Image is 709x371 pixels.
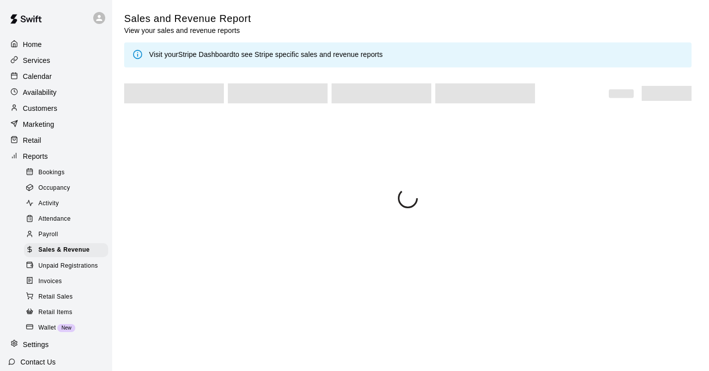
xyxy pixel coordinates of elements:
[24,243,112,258] a: Sales & Revenue
[24,306,108,320] div: Retail Items
[38,214,71,224] span: Attendance
[24,258,112,274] a: Unpaid Registrations
[124,12,251,25] h5: Sales and Revenue Report
[24,259,108,273] div: Unpaid Registrations
[24,166,108,180] div: Bookings
[24,181,108,195] div: Occupancy
[8,85,104,100] a: Availability
[24,212,108,226] div: Attendance
[24,290,108,304] div: Retail Sales
[23,103,57,113] p: Customers
[8,53,104,68] a: Services
[149,49,383,60] div: Visit your to see Stripe specific sales and revenue reports
[24,305,112,320] a: Retail Items
[8,69,104,84] a: Calendar
[8,133,104,148] a: Retail
[24,227,112,243] a: Payroll
[24,275,108,289] div: Invoices
[23,151,48,161] p: Reports
[38,261,98,271] span: Unpaid Registrations
[38,308,72,318] span: Retail Items
[24,320,112,336] a: WalletNew
[38,168,65,178] span: Bookings
[23,87,57,97] p: Availability
[8,149,104,164] a: Reports
[24,196,112,212] a: Activity
[23,135,41,145] p: Retail
[8,337,104,352] a: Settings
[57,325,75,331] span: New
[24,228,108,242] div: Payroll
[23,340,49,350] p: Settings
[38,277,62,287] span: Invoices
[24,321,108,335] div: WalletNew
[38,183,70,193] span: Occupancy
[23,119,54,129] p: Marketing
[38,292,73,302] span: Retail Sales
[23,39,42,49] p: Home
[23,55,50,65] p: Services
[24,197,108,211] div: Activity
[24,165,112,180] a: Bookings
[23,71,52,81] p: Calendar
[8,117,104,132] a: Marketing
[24,212,112,227] a: Attendance
[20,357,56,367] p: Contact Us
[38,245,90,255] span: Sales & Revenue
[38,199,59,209] span: Activity
[24,243,108,257] div: Sales & Revenue
[8,37,104,52] a: Home
[38,230,58,240] span: Payroll
[24,274,112,289] a: Invoices
[178,50,233,58] a: Stripe Dashboard
[24,289,112,305] a: Retail Sales
[38,323,56,333] span: Wallet
[8,101,104,116] a: Customers
[124,25,251,35] p: View your sales and revenue reports
[24,180,112,196] a: Occupancy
